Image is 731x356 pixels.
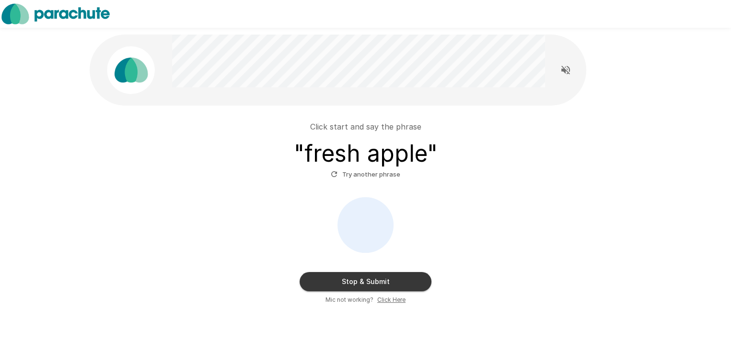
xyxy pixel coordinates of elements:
[310,121,421,132] p: Click start and say the phrase
[325,295,373,305] span: Mic not working?
[300,272,431,291] button: Stop & Submit
[377,296,406,303] u: Click Here
[294,140,438,167] h3: " fresh apple "
[328,167,403,182] button: Try another phrase
[556,60,575,80] button: Read questions aloud
[107,46,155,94] img: parachute_avatar.png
